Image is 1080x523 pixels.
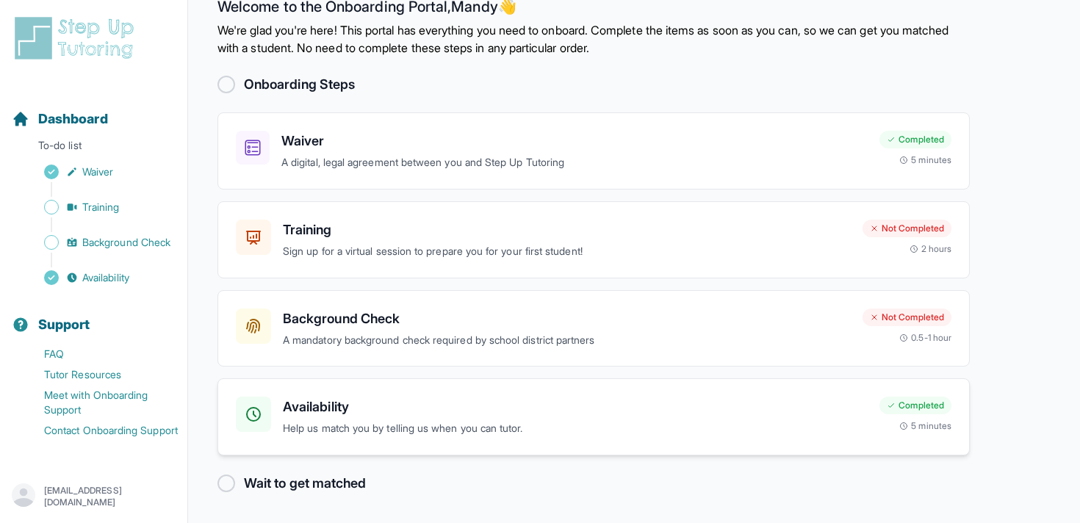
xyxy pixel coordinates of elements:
[244,473,366,494] h2: Wait to get matched
[82,165,113,179] span: Waiver
[12,385,187,420] a: Meet with Onboarding Support
[12,162,187,182] a: Waiver
[244,74,355,95] h2: Onboarding Steps
[217,201,970,278] a: TrainingSign up for a virtual session to prepare you for your first student!Not Completed2 hours
[281,131,868,151] h3: Waiver
[899,420,951,432] div: 5 minutes
[217,378,970,455] a: AvailabilityHelp us match you by telling us when you can tutor.Completed5 minutes
[6,85,181,135] button: Dashboard
[12,364,187,385] a: Tutor Resources
[44,485,176,508] p: [EMAIL_ADDRESS][DOMAIN_NAME]
[12,483,176,510] button: [EMAIL_ADDRESS][DOMAIN_NAME]
[217,112,970,190] a: WaiverA digital, legal agreement between you and Step Up TutoringCompleted5 minutes
[217,290,970,367] a: Background CheckA mandatory background check required by school district partnersNot Completed0.5...
[12,344,187,364] a: FAQ
[899,332,951,344] div: 0.5-1 hour
[283,243,851,260] p: Sign up for a virtual session to prepare you for your first student!
[38,109,108,129] span: Dashboard
[12,232,187,253] a: Background Check
[283,220,851,240] h3: Training
[217,21,970,57] p: We're glad you're here! This portal has everything you need to onboard. Complete the items as soo...
[12,420,187,441] a: Contact Onboarding Support
[910,243,952,255] div: 2 hours
[82,200,120,214] span: Training
[863,309,951,326] div: Not Completed
[12,267,187,288] a: Availability
[283,420,868,437] p: Help us match you by telling us when you can tutor.
[82,270,129,285] span: Availability
[899,154,951,166] div: 5 minutes
[283,397,868,417] h3: Availability
[283,332,851,349] p: A mandatory background check required by school district partners
[283,309,851,329] h3: Background Check
[12,15,143,62] img: logo
[12,109,108,129] a: Dashboard
[281,154,868,171] p: A digital, legal agreement between you and Step Up Tutoring
[12,197,187,217] a: Training
[6,138,181,159] p: To-do list
[38,314,90,335] span: Support
[6,291,181,341] button: Support
[879,131,951,148] div: Completed
[863,220,951,237] div: Not Completed
[82,235,170,250] span: Background Check
[879,397,951,414] div: Completed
